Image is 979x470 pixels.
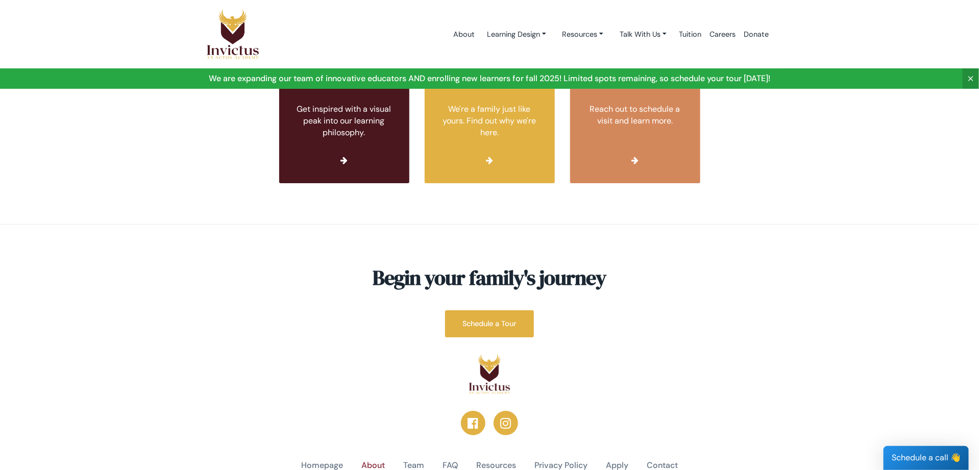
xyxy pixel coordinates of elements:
[479,25,554,44] a: Learning Design
[554,25,612,44] a: Resources
[705,13,740,56] a: Careers
[469,354,511,394] img: logo.png
[675,13,705,56] a: Tuition
[611,25,675,44] a: Talk With Us
[445,310,534,337] a: Schedule a Tour
[206,265,773,290] h3: Begin your family's journey
[884,446,969,470] div: Schedule a call 👋
[449,13,479,56] a: About
[206,9,259,60] img: Logo
[740,13,773,56] a: Donate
